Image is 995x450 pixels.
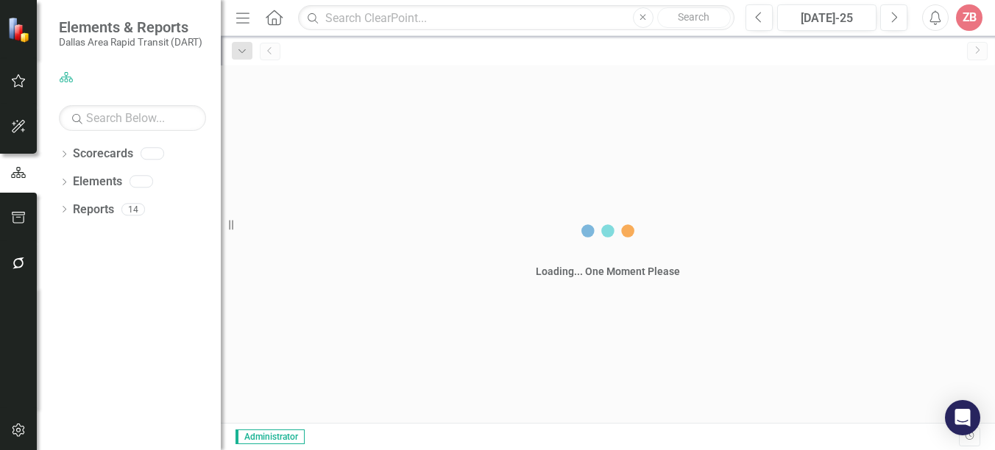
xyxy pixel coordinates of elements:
[956,4,982,31] button: ZB
[59,18,202,36] span: Elements & Reports
[7,16,33,42] img: ClearPoint Strategy
[73,146,133,162] a: Scorecards
[298,5,734,31] input: Search ClearPoint...
[59,36,202,48] small: Dallas Area Rapid Transit (DART)
[236,429,305,444] span: Administrator
[73,174,122,190] a: Elements
[777,4,877,31] button: [DATE]-25
[945,400,980,435] div: Open Intercom Messenger
[59,105,206,131] input: Search Below...
[782,10,871,27] div: [DATE]-25
[536,264,680,279] div: Loading... One Moment Please
[73,201,114,218] a: Reports
[678,11,709,23] span: Search
[657,7,731,28] button: Search
[121,203,145,215] div: 14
